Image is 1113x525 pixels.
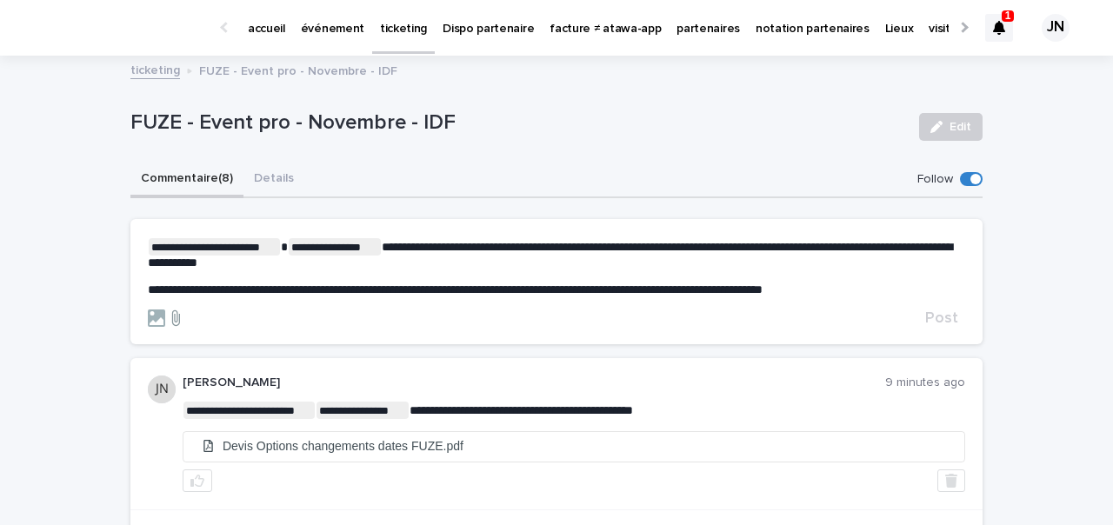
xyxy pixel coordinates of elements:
[35,10,203,45] img: Ls34BcGeRexTGTNfXpUC
[199,60,397,79] p: FUZE - Event pro - Novembre - IDF
[1005,10,1011,22] p: 1
[243,162,304,198] button: Details
[937,469,965,492] button: Delete post
[183,469,212,492] button: like this post
[183,375,885,390] p: [PERSON_NAME]
[925,310,958,326] span: Post
[130,59,180,79] a: ticketing
[917,172,953,187] p: Follow
[985,14,1013,42] div: 1
[130,110,905,136] p: FUZE - Event pro - Novembre - IDF
[918,310,965,326] button: Post
[1042,14,1070,42] div: JN
[183,432,964,461] li: Devis Options changements dates FUZE.pdf
[130,162,243,198] button: Commentaire (8)
[919,113,983,141] button: Edit
[885,375,965,390] p: 9 minutes ago
[183,432,964,462] a: Devis Options changements dates FUZE.pdf
[950,121,971,133] span: Edit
